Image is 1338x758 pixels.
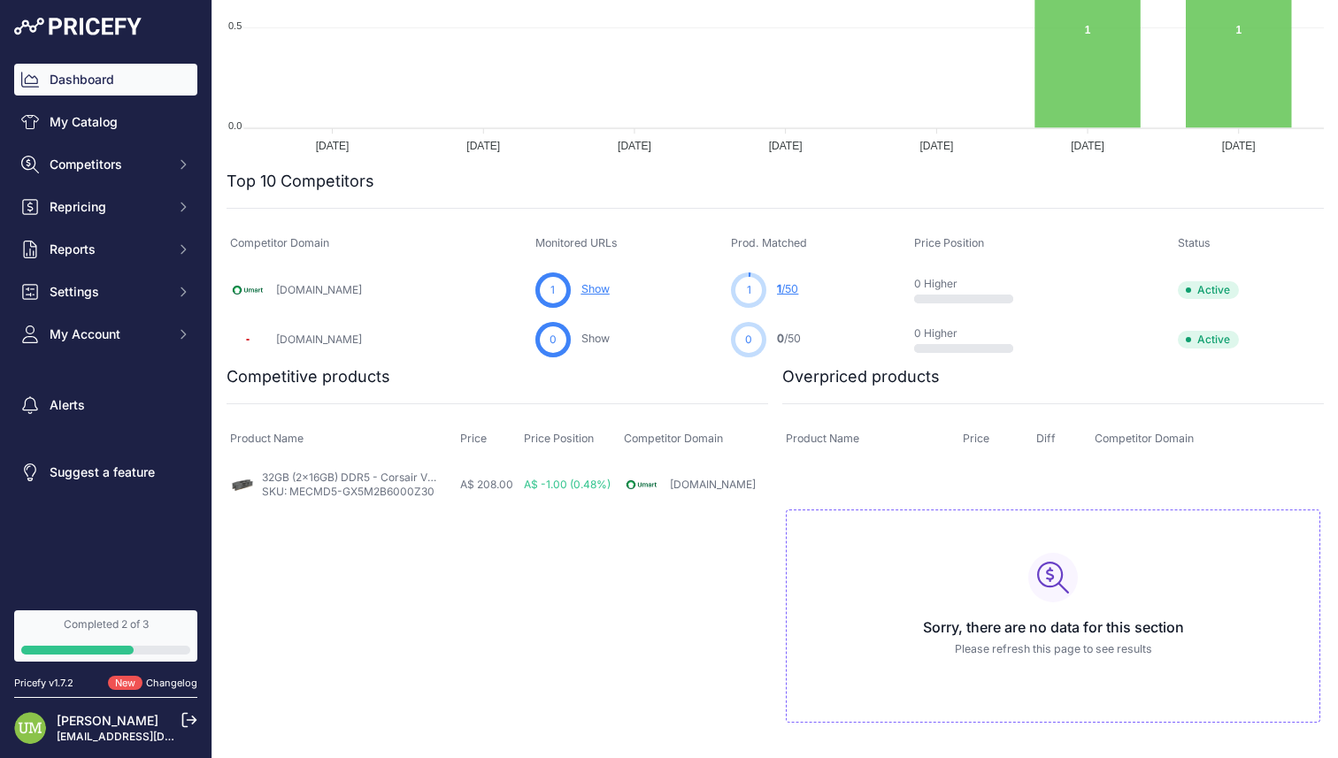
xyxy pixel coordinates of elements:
[57,713,158,728] a: [PERSON_NAME]
[227,169,374,194] h2: Top 10 Competitors
[14,106,197,138] a: My Catalog
[262,485,439,499] p: SKU: MECMD5-GX5M2B6000Z30
[581,332,610,345] a: Show
[21,617,190,632] div: Completed 2 of 3
[777,332,801,345] a: 0/50
[618,140,651,152] tspan: [DATE]
[731,236,807,249] span: Prod. Matched
[1095,432,1194,445] span: Competitor Domain
[14,456,197,488] a: Suggest a feature
[914,277,1027,291] p: 0 Higher
[624,432,723,445] span: Competitor Domain
[227,364,390,389] h2: Competitive products
[50,325,165,343] span: My Account
[914,236,984,249] span: Price Position
[14,234,197,265] button: Reports
[228,20,242,31] tspan: 0.5
[14,318,197,350] button: My Account
[316,140,350,152] tspan: [DATE]
[782,364,940,389] h2: Overpriced products
[745,332,752,348] span: 0
[146,677,197,689] a: Changelog
[460,478,513,491] span: A$ 208.00
[777,282,781,295] span: 1
[14,149,197,180] button: Competitors
[230,236,329,249] span: Competitor Domain
[963,432,989,445] span: Price
[57,730,242,743] a: [EMAIL_ADDRESS][DOMAIN_NAME]
[535,236,618,249] span: Monitored URLs
[524,432,594,445] span: Price Position
[581,282,610,295] a: Show
[801,641,1305,658] p: Please refresh this page to see results
[50,156,165,173] span: Competitors
[1036,432,1056,445] span: Diff
[14,64,197,589] nav: Sidebar
[14,18,142,35] img: Pricefy Logo
[14,676,73,691] div: Pricefy v1.7.2
[14,191,197,223] button: Repricing
[460,432,487,445] span: Price
[1178,331,1239,348] span: Active
[670,478,756,491] a: [DOMAIN_NAME]
[276,283,362,296] a: [DOMAIN_NAME]
[777,282,798,295] a: 1/50
[914,326,1027,341] p: 0 Higher
[786,432,859,445] span: Product Name
[550,332,557,348] span: 0
[50,283,165,301] span: Settings
[14,610,197,662] a: Completed 2 of 3
[228,120,242,131] tspan: 0.0
[276,333,362,346] a: [DOMAIN_NAME]
[1071,140,1104,152] tspan: [DATE]
[50,241,165,258] span: Reports
[1178,236,1211,249] span: Status
[801,616,1305,638] h3: Sorry, there are no data for this section
[262,471,640,484] a: 32GB (2x16GB) DDR5 - Corsair VENGEANCE 6000MHz CL30 Desktop RAM
[230,432,304,445] span: Product Name
[777,332,784,345] span: 0
[524,478,611,491] span: A$ -1.00 (0.48%)
[550,282,555,298] span: 1
[747,282,751,298] span: 1
[50,198,165,216] span: Repricing
[1222,140,1256,152] tspan: [DATE]
[1178,281,1239,299] span: Active
[466,140,500,152] tspan: [DATE]
[14,64,197,96] a: Dashboard
[108,676,142,691] span: New
[14,276,197,308] button: Settings
[919,140,953,152] tspan: [DATE]
[769,140,803,152] tspan: [DATE]
[14,389,197,421] a: Alerts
